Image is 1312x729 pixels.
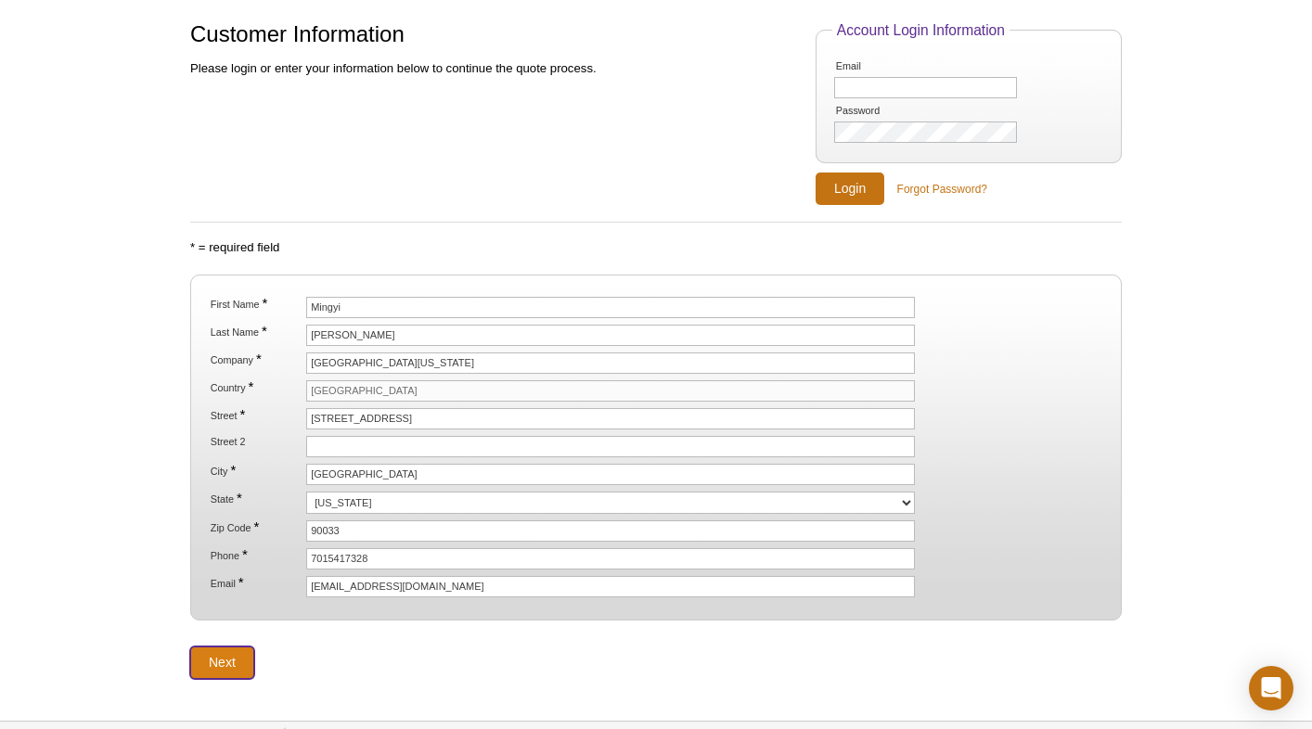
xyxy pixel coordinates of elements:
p: * = required field [190,239,1122,256]
p: Please login or enter your information below to continue the quote process. [190,60,797,77]
a: Forgot Password? [897,181,987,198]
label: Email [209,576,303,590]
label: City [209,464,303,478]
input: Next [190,646,254,679]
label: Company [209,352,303,366]
label: State [209,492,303,505]
label: Street 2 [209,436,303,448]
label: First Name [209,297,303,311]
label: Phone [209,548,303,562]
label: Country [209,380,303,394]
label: Email [834,60,929,72]
label: Last Name [209,325,303,339]
label: Street [209,408,303,422]
h1: Customer Information [190,22,797,49]
label: Password [834,105,929,117]
input: Login [816,173,884,205]
legend: Account Login Information [832,22,1010,39]
div: Open Intercom Messenger [1249,666,1293,710]
label: Zip Code [209,520,303,534]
